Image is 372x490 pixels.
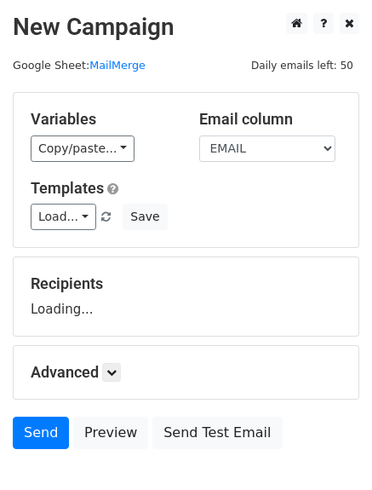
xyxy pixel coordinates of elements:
[152,417,282,449] a: Send Test Email
[13,13,359,42] h2: New Campaign
[245,56,359,75] span: Daily emails left: 50
[31,363,341,382] h5: Advanced
[123,204,167,230] button: Save
[31,274,341,319] div: Loading...
[13,417,69,449] a: Send
[73,417,148,449] a: Preview
[31,274,341,293] h5: Recipients
[199,110,342,129] h5: Email column
[31,204,96,230] a: Load...
[31,110,174,129] h5: Variables
[31,135,134,162] a: Copy/paste...
[245,59,359,72] a: Daily emails left: 50
[89,59,146,72] a: MailMerge
[13,59,146,72] small: Google Sheet:
[31,179,104,197] a: Templates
